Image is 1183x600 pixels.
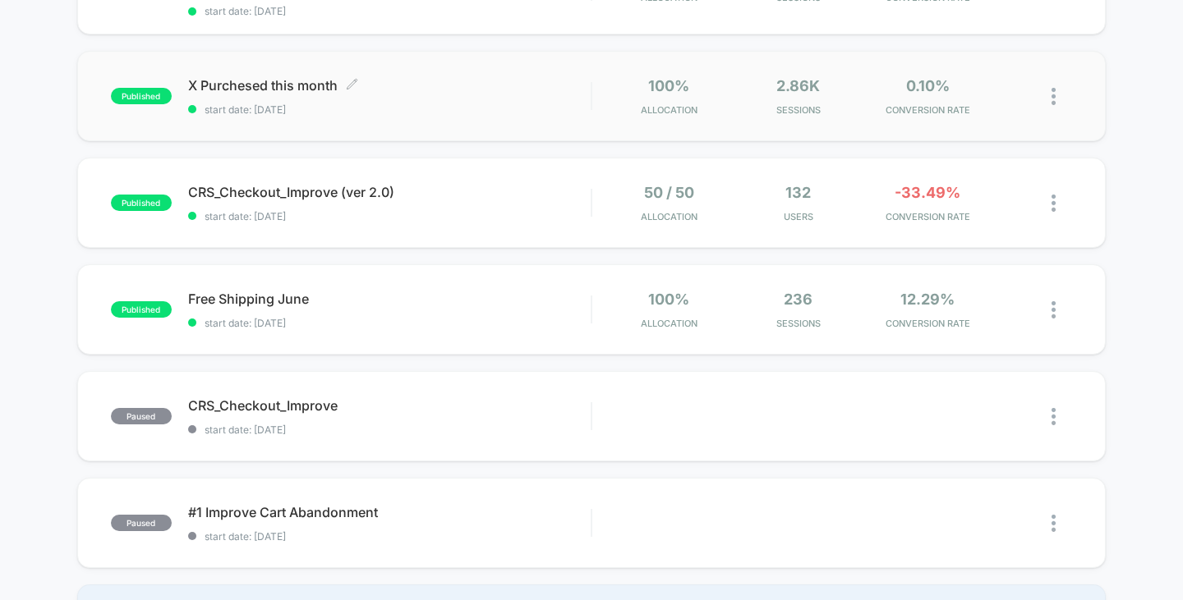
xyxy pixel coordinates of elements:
span: 50 / 50 [644,184,694,201]
span: CRS_Checkout_Improve (ver 2.0) [188,184,591,200]
span: CONVERSION RATE [868,318,988,329]
span: published [111,195,172,211]
img: close [1052,408,1056,425]
span: 100% [648,77,689,94]
span: 100% [648,291,689,308]
span: Free Shipping June [188,291,591,307]
span: start date: [DATE] [188,317,591,329]
span: CRS_Checkout_Improve [188,397,591,414]
span: start date: [DATE] [188,530,591,543]
span: Allocation [641,104,697,116]
span: 2.86k [776,77,820,94]
span: Users [738,211,858,222]
span: #1 Improve Cart Abandonment [188,504,591,520]
img: close [1052,301,1056,318]
span: CONVERSION RATE [868,211,988,222]
img: close [1052,195,1056,212]
span: 0.10% [906,77,950,94]
span: Allocation [641,211,697,222]
img: close [1052,515,1056,532]
img: close [1052,88,1056,105]
span: Allocation [641,318,697,329]
span: Sessions [738,104,858,116]
span: 12.29% [900,291,955,308]
span: start date: [DATE] [188,424,591,436]
span: CONVERSION RATE [868,104,988,116]
span: X Purchesed this month [188,77,591,94]
span: paused [111,515,172,531]
span: start date: [DATE] [188,103,591,116]
span: -33.49% [895,184,960,201]
span: paused [111,408,172,424]
span: start date: [DATE] [188,5,591,17]
span: 236 [784,291,812,308]
span: published [111,301,172,318]
span: published [111,88,172,104]
span: Sessions [738,318,858,329]
span: 132 [785,184,811,201]
span: start date: [DATE] [188,210,591,222]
